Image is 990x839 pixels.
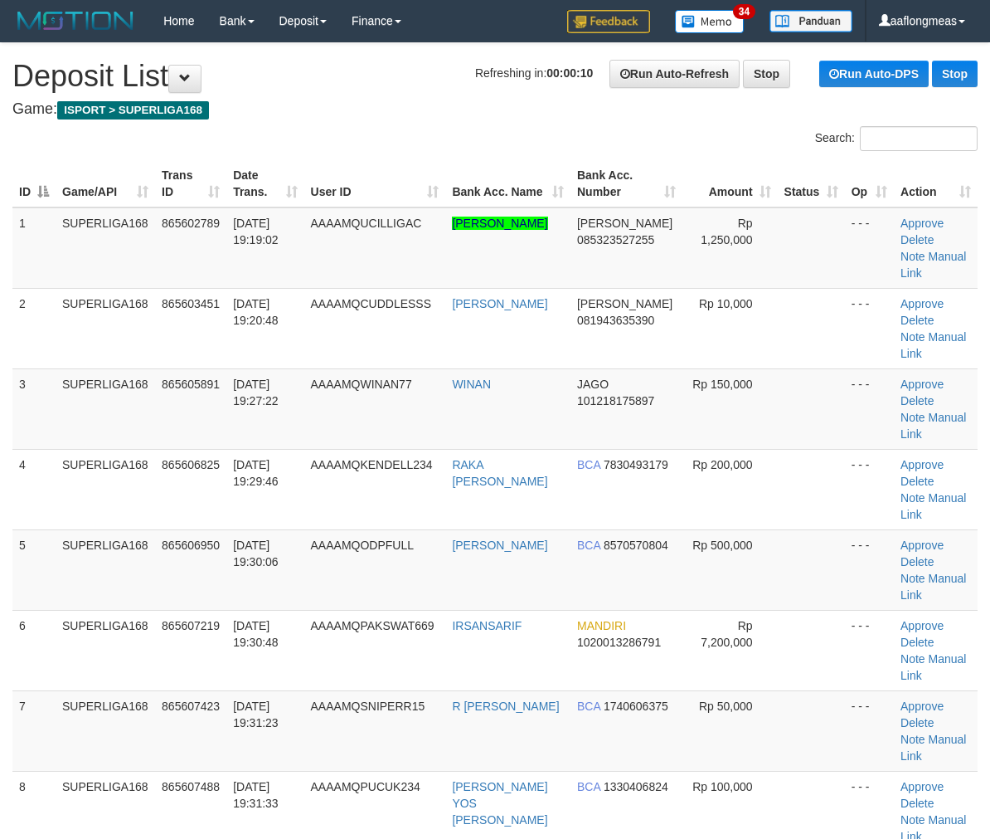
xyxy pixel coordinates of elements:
td: - - - [845,449,894,529]
span: AAAAMQCUDDLESSS [311,297,431,310]
span: [DATE] 19:31:33 [233,780,279,810]
td: 7 [12,690,56,771]
span: [DATE] 19:19:02 [233,217,279,246]
span: Copy 7830493179 to clipboard [604,458,668,471]
a: Manual Link [900,491,966,521]
span: Copy 1740606375 to clipboard [604,700,668,713]
span: Rp 150,000 [692,378,752,391]
a: Note [900,733,925,746]
span: Copy 8570570804 to clipboard [604,539,668,552]
span: BCA [577,700,600,713]
span: [PERSON_NAME] [577,297,672,310]
a: [PERSON_NAME] [452,539,547,552]
span: AAAAMQPAKSWAT669 [311,619,434,632]
a: Note [900,250,925,263]
span: AAAAMQPUCUK234 [311,780,420,793]
a: Approve [900,780,944,793]
span: 865607488 [162,780,220,793]
a: Delete [900,475,934,488]
td: SUPERLIGA168 [56,610,155,690]
a: Delete [900,716,934,729]
td: 6 [12,610,56,690]
span: [DATE] 19:30:06 [233,539,279,568]
span: Rp 100,000 [692,780,752,793]
span: 865603451 [162,297,220,310]
img: MOTION_logo.png [12,8,138,33]
td: SUPERLIGA168 [56,207,155,289]
span: AAAAMQODPFULL [311,539,414,552]
a: Approve [900,458,944,471]
td: - - - [845,690,894,771]
a: Manual Link [900,330,966,360]
label: Search: [815,126,978,151]
span: [DATE] 19:20:48 [233,297,279,327]
span: 865605891 [162,378,220,391]
a: [PERSON_NAME] [452,297,547,310]
th: Amount: activate to sort column ascending [682,160,778,207]
strong: 00:00:10 [546,66,593,80]
span: MANDIRI [577,619,626,632]
span: Copy 081943635390 to clipboard [577,314,654,327]
td: - - - [845,368,894,449]
span: [DATE] 19:30:48 [233,619,279,649]
a: Manual Link [900,733,966,763]
a: Delete [900,636,934,649]
th: ID: activate to sort column descending [12,160,56,207]
img: panduan.png [769,10,852,32]
a: Manual Link [900,250,966,280]
td: 4 [12,449,56,529]
span: Copy 1020013286791 to clipboard [577,636,661,649]
td: - - - [845,529,894,610]
th: Bank Acc. Number: activate to sort column ascending [570,160,682,207]
span: Refreshing in: [475,66,593,80]
a: Delete [900,394,934,407]
span: Copy 1330406824 to clipboard [604,780,668,793]
a: Run Auto-DPS [819,61,929,87]
a: Manual Link [900,572,966,602]
a: Delete [900,314,934,327]
span: [DATE] 19:31:23 [233,700,279,729]
span: [PERSON_NAME] [577,217,672,230]
a: R [PERSON_NAME] [452,700,559,713]
span: Rp 50,000 [699,700,753,713]
span: Rp 1,250,000 [701,217,752,246]
a: Approve [900,539,944,552]
a: Note [900,652,925,666]
span: JAGO [577,378,609,391]
a: Note [900,330,925,344]
span: AAAAMQWINAN77 [311,378,412,391]
span: 865607219 [162,619,220,632]
a: [PERSON_NAME] [452,217,547,230]
span: AAAAMQUCILLIGAC [311,217,422,230]
img: Button%20Memo.svg [675,10,745,33]
span: BCA [577,458,600,471]
span: [DATE] 19:29:46 [233,458,279,488]
span: Rp 7,200,000 [701,619,752,649]
a: RAKA [PERSON_NAME] [452,458,547,488]
input: Search: [860,126,978,151]
h1: Deposit List [12,60,978,93]
a: [PERSON_NAME] YOS [PERSON_NAME] [452,780,547,827]
span: 865602789 [162,217,220,230]
a: Stop [743,60,790,88]
th: Trans ID: activate to sort column ascending [155,160,226,207]
h4: Game: [12,101,978,118]
span: [DATE] 19:27:22 [233,378,279,407]
td: 3 [12,368,56,449]
a: Manual Link [900,411,966,441]
td: SUPERLIGA168 [56,529,155,610]
a: Approve [900,297,944,310]
span: 865606950 [162,539,220,552]
a: Delete [900,233,934,246]
td: 2 [12,288,56,368]
a: Run Auto-Refresh [609,60,740,88]
span: BCA [577,539,600,552]
a: Delete [900,797,934,810]
img: Feedback.jpg [567,10,650,33]
td: 5 [12,529,56,610]
span: 865606825 [162,458,220,471]
td: - - - [845,207,894,289]
th: User ID: activate to sort column ascending [304,160,446,207]
span: ISPORT > SUPERLIGA168 [57,101,209,120]
a: Note [900,411,925,424]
